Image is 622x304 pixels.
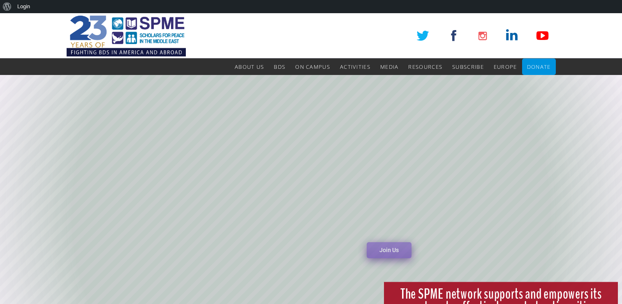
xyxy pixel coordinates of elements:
[235,58,264,75] a: About Us
[452,63,484,70] span: Subscribe
[527,63,551,70] span: Donate
[452,58,484,75] a: Subscribe
[527,58,551,75] a: Donate
[274,58,285,75] a: BDS
[235,63,264,70] span: About Us
[274,63,285,70] span: BDS
[367,242,412,258] a: Join Us
[408,63,442,70] span: Resources
[380,63,399,70] span: Media
[340,63,370,70] span: Activities
[408,58,442,75] a: Resources
[494,63,517,70] span: Europe
[67,13,186,58] img: SPME
[494,58,517,75] a: Europe
[295,63,330,70] span: On Campus
[340,58,370,75] a: Activities
[295,58,330,75] a: On Campus
[380,58,399,75] a: Media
